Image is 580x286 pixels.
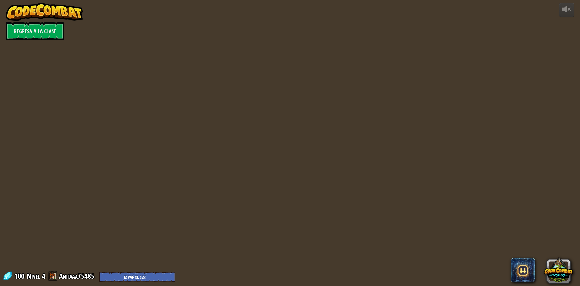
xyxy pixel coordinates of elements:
[42,271,45,281] span: 4
[559,3,574,17] button: Ajustar volúmen
[6,3,83,21] img: CodeCombat - Learn how to code by playing a game
[27,271,40,281] span: Nivel
[59,271,96,281] a: Anitaaa75485
[6,22,64,40] a: Regresa a la clase
[14,271,26,281] span: 100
